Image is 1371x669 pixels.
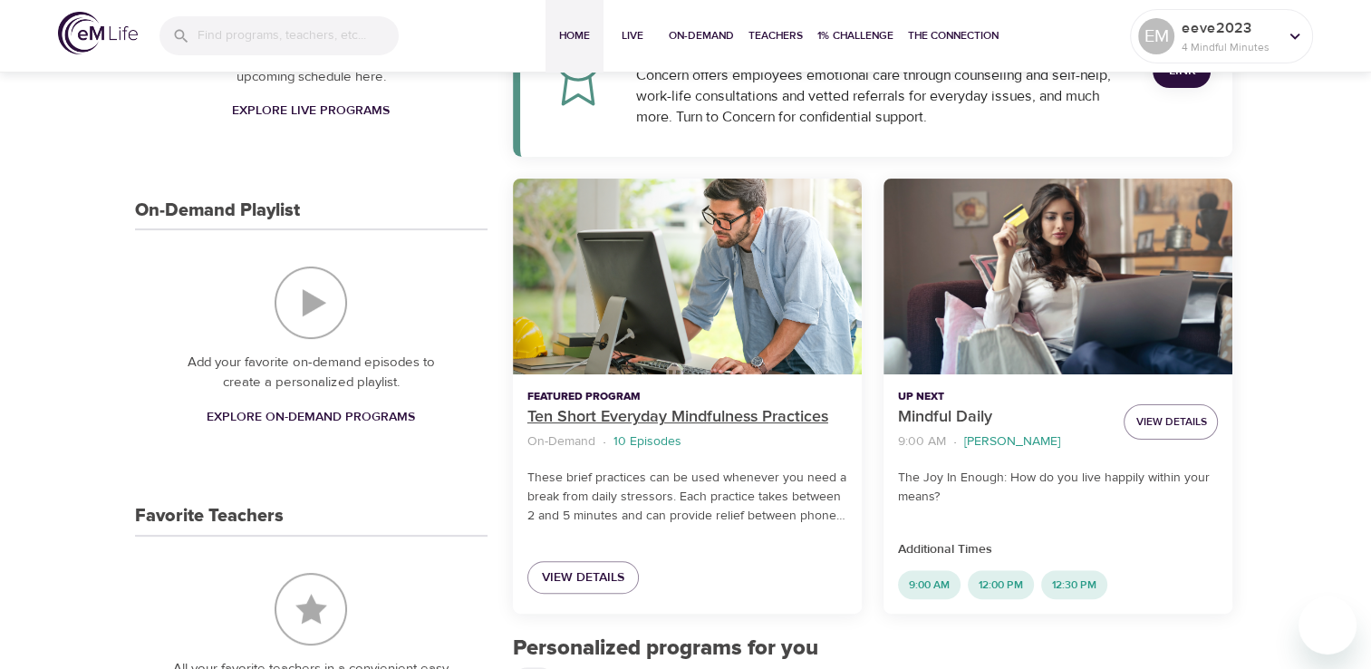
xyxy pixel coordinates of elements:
[527,430,847,454] nav: breadcrumb
[207,406,415,429] span: Explore On-Demand Programs
[898,540,1218,559] p: Additional Times
[611,26,654,45] span: Live
[669,26,734,45] span: On-Demand
[908,26,999,45] span: The Connection
[58,12,138,54] img: logo
[171,353,451,393] p: Add your favorite on-demand episodes to create a personalized playlist.
[527,432,595,451] p: On-Demand
[275,573,347,645] img: Favorite Teachers
[613,432,681,451] p: 10 Episodes
[1041,577,1107,593] span: 12:30 PM
[513,179,862,375] button: Ten Short Everyday Mindfulness Practices
[1182,17,1278,39] p: eeve2023
[603,430,606,454] li: ·
[964,432,1060,451] p: [PERSON_NAME]
[898,577,961,593] span: 9:00 AM
[898,469,1218,507] p: The Joy In Enough: How do you live happily within your means?
[553,26,596,45] span: Home
[198,16,399,55] input: Find programs, teachers, etc...
[636,65,1132,128] div: Concern offers employees emotional care through counseling and self-help, work-life consultations...
[135,506,284,527] h3: Favorite Teachers
[883,179,1232,375] button: Mindful Daily
[898,432,946,451] p: 9:00 AM
[953,430,957,454] li: ·
[968,570,1034,599] div: 12:00 PM
[225,94,397,128] a: Explore Live Programs
[898,570,961,599] div: 9:00 AM
[275,267,347,339] img: On-Demand Playlist
[135,200,300,221] h3: On-Demand Playlist
[1135,412,1206,431] span: View Details
[1138,18,1174,54] div: EM
[527,469,847,526] p: These brief practices can be used whenever you need a break from daily stressors. Each practice t...
[527,561,639,595] a: View Details
[1041,570,1107,599] div: 12:30 PM
[527,389,847,405] p: Featured Program
[232,100,390,122] span: Explore Live Programs
[527,405,847,430] p: Ten Short Everyday Mindfulness Practices
[898,389,1109,405] p: Up Next
[898,430,1109,454] nav: breadcrumb
[1182,39,1278,55] p: 4 Mindful Minutes
[199,401,422,434] a: Explore On-Demand Programs
[1124,404,1218,440] button: View Details
[817,26,893,45] span: 1% Challenge
[542,567,624,589] span: View Details
[748,26,803,45] span: Teachers
[898,405,1109,430] p: Mindful Daily
[968,577,1034,593] span: 12:00 PM
[1299,596,1357,654] iframe: Button to launch messaging window
[513,635,1233,662] h2: Personalized programs for you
